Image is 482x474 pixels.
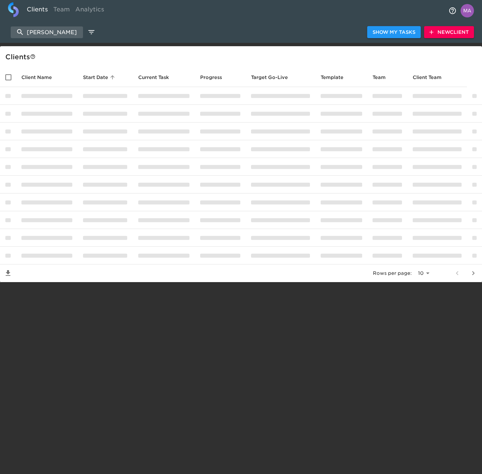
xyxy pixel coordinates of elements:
span: Team [373,73,394,81]
a: Team [51,2,73,19]
span: Client Team [413,73,450,81]
button: Show My Tasks [367,26,421,38]
span: This is the next Task in this Hub that should be completed [138,73,169,81]
span: New Client [429,28,469,36]
button: NewClient [424,26,474,38]
img: Profile [461,4,474,17]
span: Calculated based on the start date and the duration of all Tasks contained in this Hub. [251,73,288,81]
span: Template [321,73,352,81]
button: edit [86,26,97,38]
svg: This is a list of all of your clients and clients shared with you [30,54,35,59]
span: Target Go-Live [251,73,297,81]
span: Client Name [21,73,61,81]
span: Current Task [138,73,178,81]
select: rows per page [414,268,432,279]
span: Start Date [83,73,117,81]
img: logo [8,2,19,17]
a: Analytics [73,2,107,19]
span: Show My Tasks [373,28,415,36]
button: next page [465,265,481,281]
a: Clients [24,2,51,19]
p: Rows per page: [373,270,412,276]
div: Client s [5,52,479,62]
span: Progress [200,73,231,81]
input: search [11,26,83,38]
button: notifications [445,3,461,19]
